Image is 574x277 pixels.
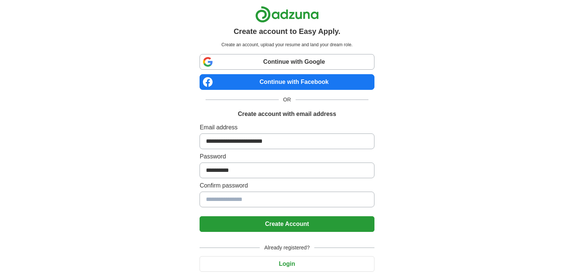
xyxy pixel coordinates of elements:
a: Login [200,261,374,267]
label: Confirm password [200,181,374,190]
label: Email address [200,123,374,132]
a: Continue with Google [200,54,374,70]
button: Login [200,256,374,272]
h1: Create account to Easy Apply. [234,26,340,37]
button: Create Account [200,216,374,232]
span: Already registered? [260,244,314,252]
span: OR [279,96,296,104]
label: Password [200,152,374,161]
img: Adzuna logo [255,6,319,23]
a: Continue with Facebook [200,74,374,90]
p: Create an account, upload your resume and land your dream role. [201,41,373,48]
h1: Create account with email address [238,110,336,119]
